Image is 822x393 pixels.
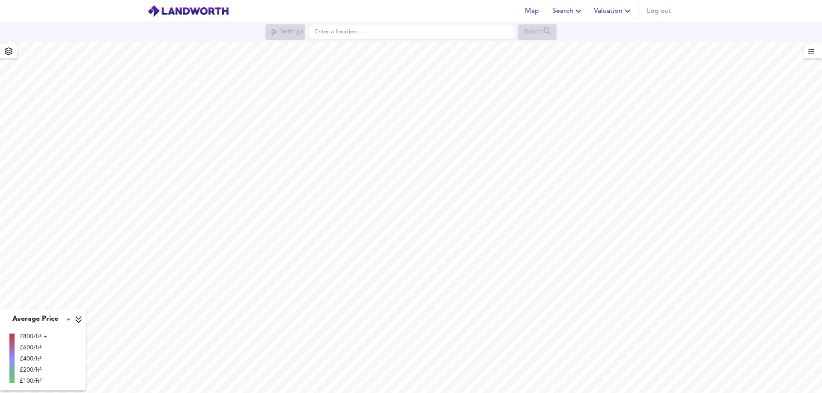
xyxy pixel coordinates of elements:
[594,5,633,17] span: Valuation
[147,5,229,18] img: logo
[265,24,305,40] div: Search for a location first or explore the map
[590,3,636,20] button: Valuation
[20,366,47,374] div: £200/ft²
[20,343,47,352] div: £600/ft²
[549,3,587,20] button: Search
[309,25,514,39] input: Enter a location...
[518,24,557,40] div: Search for a location first or explore the map
[20,355,47,363] div: £400/ft²
[552,5,584,17] span: Search
[521,5,542,17] span: Map
[643,3,675,20] button: Log out
[20,332,47,341] div: £800/ft² +
[518,3,545,20] button: Map
[20,377,47,385] div: £100/ft²
[647,5,671,17] span: Log out
[8,313,74,326] div: Average Price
